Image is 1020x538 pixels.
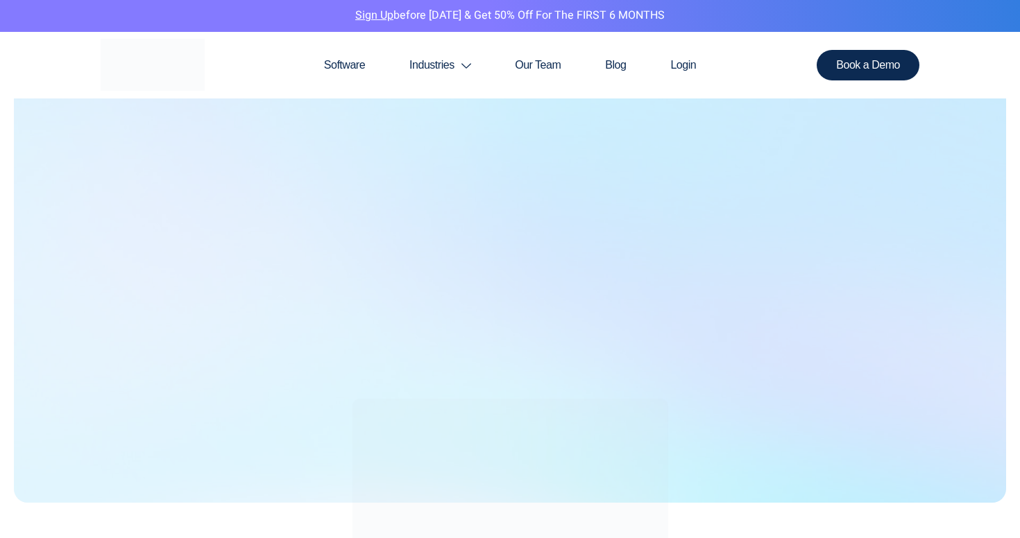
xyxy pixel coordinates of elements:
a: Book a Demo [817,50,919,80]
a: Blog [583,32,648,98]
a: Industries [387,32,493,98]
a: Login [648,32,718,98]
span: Book a Demo [836,60,900,71]
a: Our Team [493,32,583,98]
a: Sign Up [355,7,393,24]
p: before [DATE] & Get 50% Off for the FIRST 6 MONTHS [10,7,1010,25]
a: Software [302,32,387,98]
